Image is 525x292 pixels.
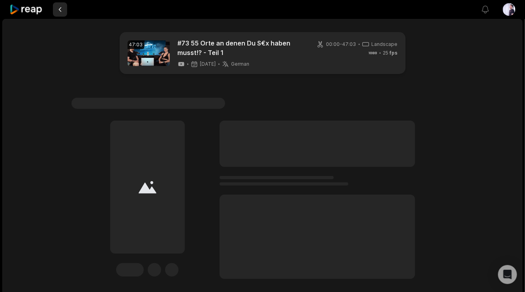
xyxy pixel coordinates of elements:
span: [DATE] [200,61,216,67]
div: Open Intercom Messenger [498,265,517,284]
span: 25 [383,49,398,57]
span: Landscape [372,41,398,48]
a: #73 55 Orte an denen Du S€x haben musst!? - Teil 1 [178,38,307,57]
span: fps [390,50,398,56]
span: #1 Lorem ipsum dolor sit amet consecteturs [72,98,225,109]
div: Edit [116,263,144,277]
span: German [231,61,250,67]
span: 00:00 - 47:03 [326,41,356,48]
